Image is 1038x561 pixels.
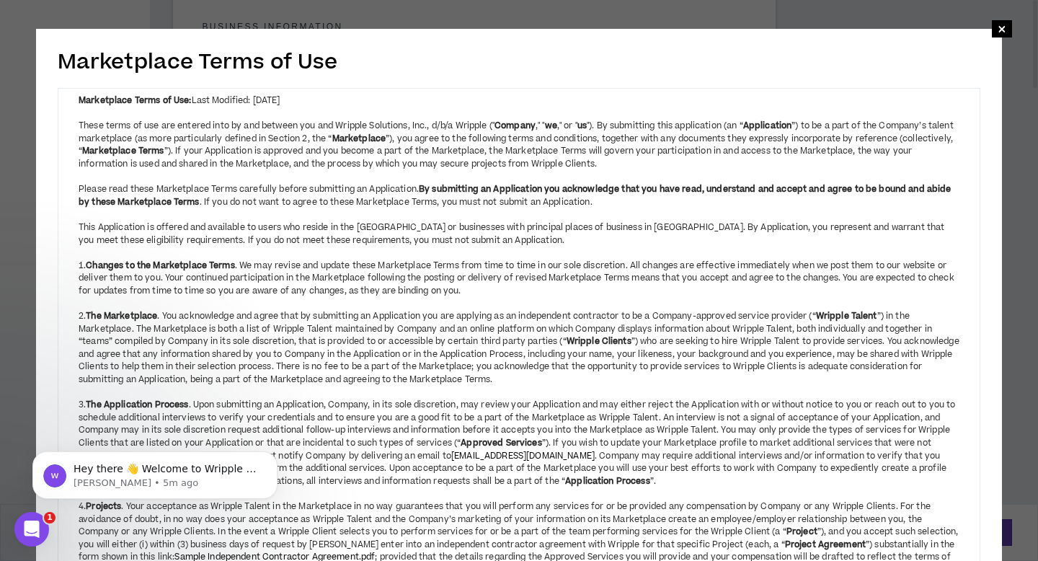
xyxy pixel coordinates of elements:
div: 1. . We may revise and update these Marketplace Terms from time to time in our sole discretion. A... [79,247,959,297]
strong: The Marketplace [86,310,157,322]
strong: Application Process [565,475,650,487]
strong: us [577,120,587,132]
strong: Approved Services [461,437,541,449]
a: [EMAIL_ADDRESS][DOMAIN_NAME] [451,450,595,462]
div: These terms of use are entered into by and between you and Wripple Solutions, Inc., d/b/a Wripple... [79,120,959,170]
strong: Project [786,526,817,538]
strong: we [545,120,557,132]
div: Please read these Marketplace Terms carefully before submitting an Application. . If you do not w... [79,183,959,208]
strong: Wripple Talent [816,310,877,322]
div: 3. . Upon submitting an Application, Company, in its sole discretion, may review your Application... [79,386,959,488]
strong: Marketplace [332,133,386,145]
div: This Application is offered and available to users who reside in the [GEOGRAPHIC_DATA] or busines... [79,221,959,247]
strong: Changes to the Marketplace Terms [86,260,234,272]
span: 1 [44,512,56,524]
iframe: Intercom live chat [14,512,49,547]
iframe: Intercom notifications message [11,421,299,522]
div: Last Modified: [DATE] [79,94,959,107]
span: × [998,20,1006,37]
strong: Marketplace Terms [82,145,164,157]
strong: Marketplace Terms of Use: [79,94,192,107]
strong: By submitting an Application you acknowledge that you have read, understand and accept and agree ... [79,183,951,208]
h2: Marketplace Terms of Use [58,47,980,77]
strong: Application [743,120,792,132]
strong: Project Agreement [785,539,866,551]
strong: Company [494,120,536,132]
strong: The Application Process [86,399,188,411]
div: 2. . You acknowledge and agree that by submitting an Application you are applying as an independe... [79,298,959,386]
strong: Wripple Clients [567,335,631,348]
